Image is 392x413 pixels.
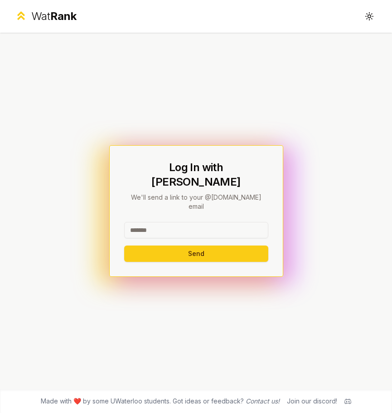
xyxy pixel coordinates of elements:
[31,9,77,24] div: Wat
[124,246,268,262] button: Send
[41,397,280,406] span: Made with ❤️ by some UWaterloo students. Got ideas or feedback?
[124,193,268,211] p: We'll send a link to your @[DOMAIN_NAME] email
[124,160,268,189] h1: Log In with [PERSON_NAME]
[287,397,337,406] div: Join our discord!
[15,9,77,24] a: WatRank
[50,10,77,23] span: Rank
[246,397,280,405] a: Contact us!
